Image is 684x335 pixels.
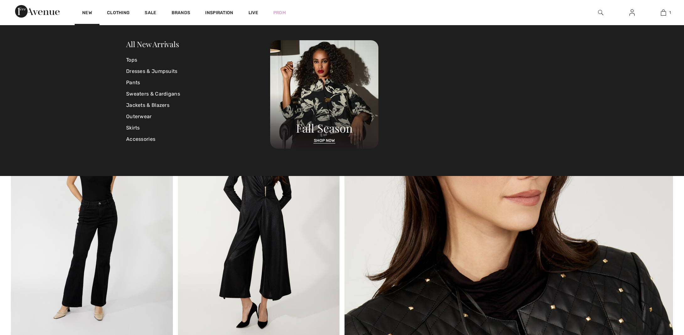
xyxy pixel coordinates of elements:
[661,9,666,16] img: My Bag
[126,77,270,88] a: Pants
[598,9,603,16] img: search the website
[270,40,378,149] img: 250825120107_a8d8ca038cac6.jpg
[126,134,270,145] a: Accessories
[82,10,92,17] a: New
[669,10,671,15] span: 1
[126,100,270,111] a: Jackets & Blazers
[145,10,156,17] a: Sale
[205,10,233,17] span: Inspiration
[629,9,635,16] img: My Info
[126,66,270,77] a: Dresses & Jumpsuits
[126,88,270,100] a: Sweaters & Cardigans
[15,5,60,18] img: 1ère Avenue
[126,54,270,66] a: Tops
[107,10,130,17] a: Clothing
[172,10,190,17] a: Brands
[624,9,640,17] a: Sign In
[126,111,270,122] a: Outerwear
[648,9,679,16] a: 1
[248,9,258,16] a: Live
[273,9,286,16] a: Prom
[126,39,179,49] a: All New Arrivals
[126,122,270,134] a: Skirts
